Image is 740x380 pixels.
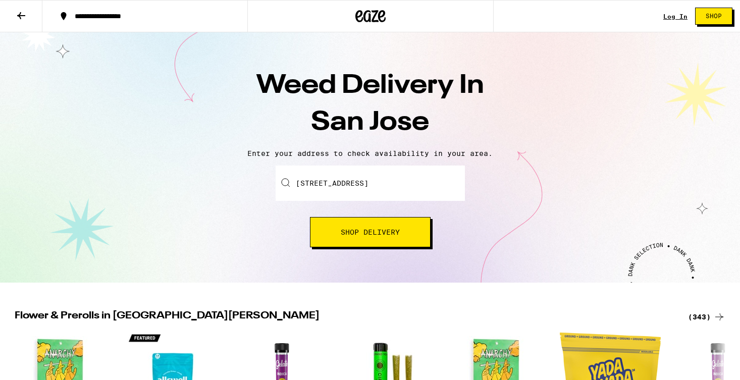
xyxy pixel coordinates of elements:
[706,13,722,19] span: Shop
[15,311,676,323] h2: Flower & Prerolls in [GEOGRAPHIC_DATA][PERSON_NAME]
[341,229,400,236] span: Shop Delivery
[311,110,429,136] span: San Jose
[663,13,688,20] a: Log In
[6,7,73,15] span: Hi. Need any help?
[688,311,725,323] a: (343)
[310,217,431,247] button: Shop Delivery
[688,8,740,25] a: Shop
[10,149,730,157] p: Enter your address to check availability in your area.
[193,68,547,141] h1: Weed Delivery In
[276,166,465,201] input: Enter your delivery address
[695,8,732,25] button: Shop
